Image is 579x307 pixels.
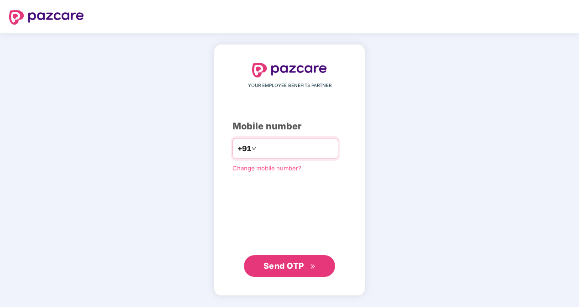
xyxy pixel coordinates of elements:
span: down [251,146,257,151]
div: Mobile number [233,119,346,133]
button: Send OTPdouble-right [244,255,335,277]
span: YOUR EMPLOYEE BENEFITS PARTNER [248,82,331,89]
a: Change mobile number? [233,164,301,172]
span: double-right [310,264,316,270]
img: logo [252,63,327,77]
span: +91 [238,143,251,154]
span: Send OTP [264,261,304,271]
img: logo [9,10,84,25]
